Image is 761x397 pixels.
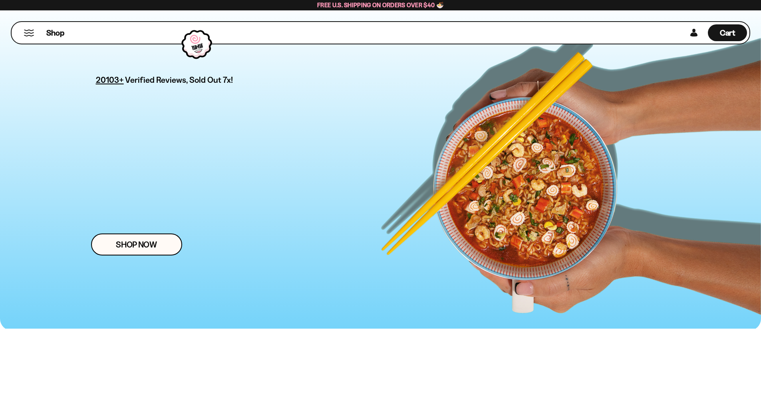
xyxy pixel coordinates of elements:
[91,233,182,255] a: Shop Now
[46,24,64,41] a: Shop
[96,74,124,86] span: 20103+
[317,1,444,9] span: Free U.S. Shipping on Orders over $40 🍜
[46,28,64,38] span: Shop
[720,28,735,38] span: Cart
[24,30,34,36] button: Mobile Menu Trigger
[116,240,157,249] span: Shop Now
[125,75,233,85] span: Verified Reviews, Sold Out 7x!
[708,22,747,44] a: Cart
